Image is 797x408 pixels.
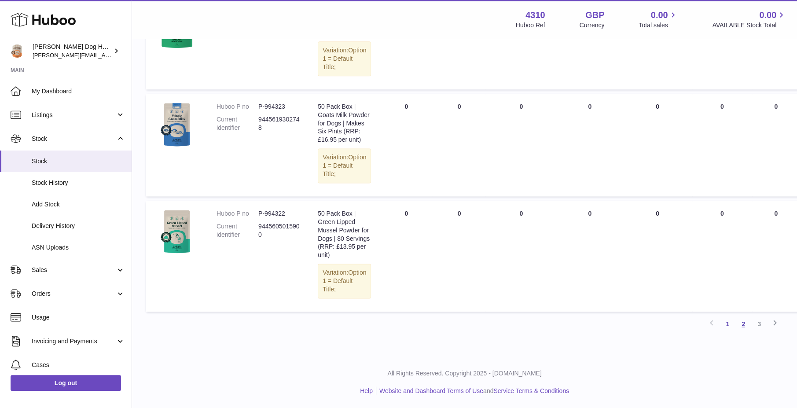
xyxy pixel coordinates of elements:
span: Stock [32,157,125,165]
td: 0 [692,94,752,196]
a: 0.00 AVAILABLE Stock Total [712,9,786,29]
span: Orders [32,290,116,298]
img: product image [155,210,199,254]
div: 50 Pack Box | Goats Milk Powder for Dogs | Makes Six Pints (RRP: £16.95 per unit) [318,103,371,144]
td: 0 [557,94,623,196]
dt: Huboo P no [217,103,258,111]
span: Listings [32,111,116,119]
td: 0 [380,94,433,196]
span: Stock [32,135,116,143]
span: [PERSON_NAME][EMAIL_ADDRESS][DOMAIN_NAME] [33,51,176,59]
span: AVAILABLE Stock Total [712,21,786,29]
td: 0 [692,201,752,312]
p: All Rights Reserved. Copyright 2025 - [DOMAIN_NAME] [139,369,790,378]
dt: Huboo P no [217,210,258,218]
span: 0 [656,210,659,217]
img: toby@hackneydoghouse.com [11,44,24,58]
span: Usage [32,313,125,322]
td: 0 [433,201,485,312]
a: Service Terms & Conditions [493,387,569,394]
div: Variation: [318,41,371,76]
div: [PERSON_NAME] Dog House [33,43,112,59]
span: Option 1 = Default Title; [323,269,366,293]
div: Huboo Ref [516,21,545,29]
span: Stock History [32,179,125,187]
strong: GBP [585,9,604,21]
span: Cases [32,361,125,369]
dd: 9445605015900 [258,222,300,239]
div: 50 Pack Box | Green Lipped Mussel Powder for Dogs | 80 Servings (RRP: £13.95 per unit) [318,210,371,259]
dd: P-994322 [258,210,300,218]
img: product image [155,103,199,147]
div: Currency [580,21,605,29]
a: 0.00 Total sales [639,9,678,29]
dd: P-994323 [258,103,300,111]
div: Variation: [318,264,371,298]
span: Option 1 = Default Title; [323,47,366,70]
span: Option 1 = Default Title; [323,154,366,177]
span: Sales [32,266,116,274]
a: 3 [751,316,767,332]
span: 0.00 [759,9,776,21]
span: Total sales [639,21,678,29]
dt: Current identifier [217,115,258,132]
a: Log out [11,375,121,391]
li: and [376,386,569,395]
span: My Dashboard [32,87,125,96]
td: 0 [433,94,485,196]
span: Add Stock [32,200,125,209]
td: 0 [557,201,623,312]
span: 0 [656,103,659,110]
a: 2 [735,316,751,332]
a: Website and Dashboard Terms of Use [379,387,483,394]
td: 0 [380,201,433,312]
td: 0 [485,94,557,196]
div: Variation: [318,148,371,183]
span: Delivery History [32,222,125,230]
dd: 9445619302748 [258,115,300,132]
a: Help [360,387,373,394]
a: 1 [720,316,735,332]
dt: Current identifier [217,222,258,239]
span: Invoicing and Payments [32,337,116,346]
span: 0.00 [651,9,668,21]
span: ASN Uploads [32,243,125,252]
strong: 4310 [525,9,545,21]
td: 0 [485,201,557,312]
